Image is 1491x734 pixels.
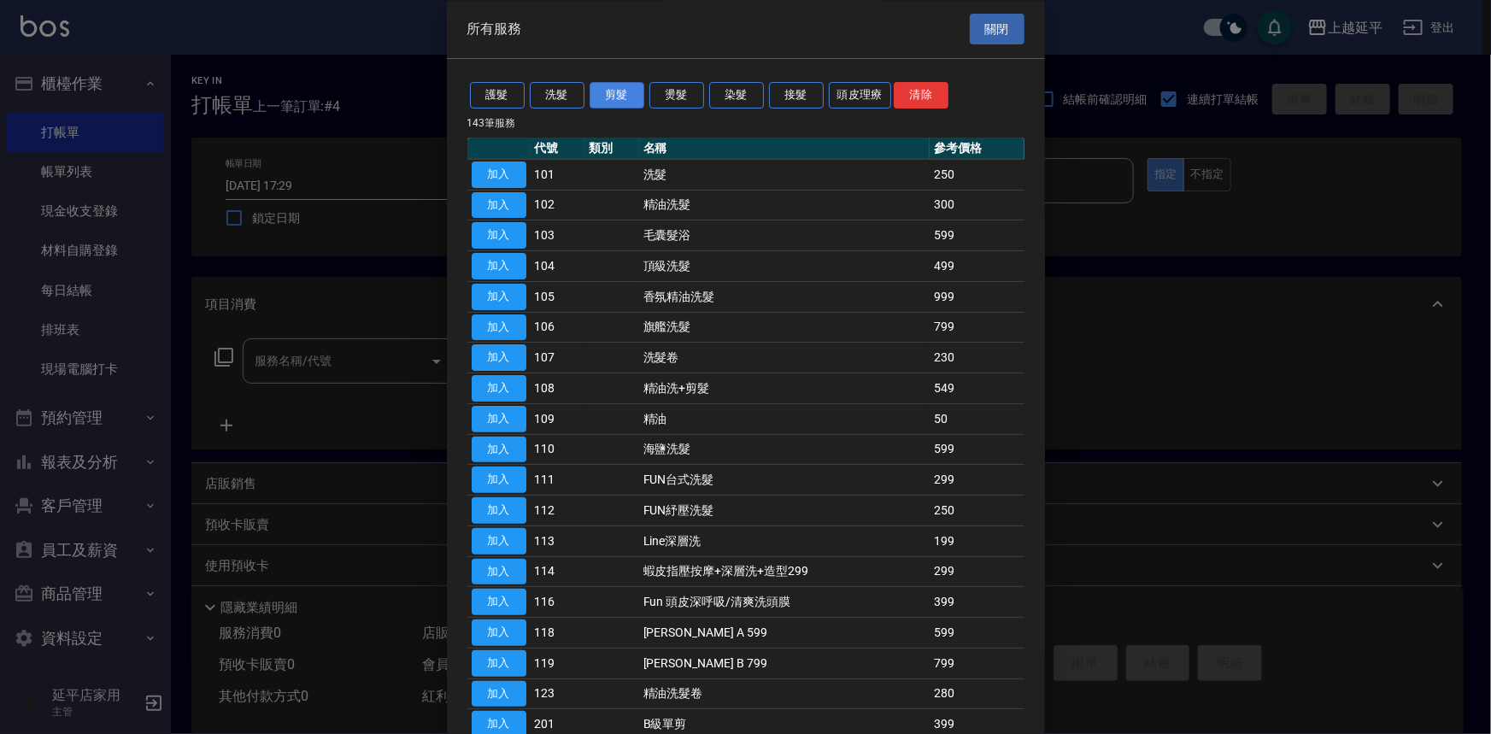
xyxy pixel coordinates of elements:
[639,526,930,557] td: Line深層洗
[930,251,1024,282] td: 499
[472,650,526,677] button: 加入
[472,406,526,432] button: 加入
[531,649,585,679] td: 119
[472,254,526,280] button: 加入
[930,435,1024,466] td: 599
[531,618,585,649] td: 118
[930,649,1024,679] td: 799
[584,138,639,160] th: 類別
[639,373,930,404] td: 精油洗+剪髮
[639,496,930,526] td: FUN紓壓洗髮
[930,343,1024,373] td: 230
[531,679,585,710] td: 123
[472,223,526,250] button: 加入
[639,160,930,191] td: 洗髮
[639,251,930,282] td: 頂級洗髮
[930,160,1024,191] td: 250
[970,14,1024,45] button: 關閉
[649,83,704,109] button: 燙髮
[531,404,585,435] td: 109
[894,83,948,109] button: 清除
[639,191,930,221] td: 精油洗髮
[930,282,1024,313] td: 999
[639,587,930,618] td: Fun 頭皮深呼吸/清爽洗頭膜
[472,590,526,616] button: 加入
[472,192,526,219] button: 加入
[639,220,930,251] td: 毛囊髮浴
[531,465,585,496] td: 111
[531,251,585,282] td: 104
[930,496,1024,526] td: 250
[472,314,526,341] button: 加入
[531,220,585,251] td: 103
[930,526,1024,557] td: 199
[472,498,526,525] button: 加入
[472,376,526,402] button: 加入
[930,679,1024,710] td: 280
[769,83,824,109] button: 接髮
[930,313,1024,344] td: 799
[531,343,585,373] td: 107
[829,83,892,109] button: 頭皮理療
[530,83,584,109] button: 洗髮
[531,557,585,588] td: 114
[472,681,526,708] button: 加入
[472,437,526,463] button: 加入
[531,313,585,344] td: 106
[472,620,526,647] button: 加入
[639,343,930,373] td: 洗髮卷
[467,115,1024,131] p: 143 筆服務
[590,83,644,109] button: 剪髮
[639,404,930,435] td: 精油
[472,528,526,555] button: 加入
[472,559,526,585] button: 加入
[470,83,525,109] button: 護髮
[639,649,930,679] td: [PERSON_NAME] B 799
[930,373,1024,404] td: 549
[930,618,1024,649] td: 599
[531,282,585,313] td: 105
[930,191,1024,221] td: 300
[930,138,1024,160] th: 參考價格
[930,404,1024,435] td: 50
[467,21,522,38] span: 所有服務
[531,526,585,557] td: 113
[930,465,1024,496] td: 299
[531,496,585,526] td: 112
[531,435,585,466] td: 110
[472,284,526,310] button: 加入
[531,160,585,191] td: 101
[531,138,585,160] th: 代號
[531,587,585,618] td: 116
[531,373,585,404] td: 108
[930,220,1024,251] td: 599
[639,618,930,649] td: [PERSON_NAME] A 599
[930,557,1024,588] td: 299
[639,282,930,313] td: 香氛精油洗髮
[639,313,930,344] td: 旗艦洗髮
[472,345,526,372] button: 加入
[709,83,764,109] button: 染髮
[930,587,1024,618] td: 399
[472,161,526,188] button: 加入
[639,679,930,710] td: 精油洗髮卷
[639,435,930,466] td: 海鹽洗髮
[639,557,930,588] td: 蝦皮指壓按摩+深層洗+造型299
[639,465,930,496] td: FUN台式洗髮
[472,467,526,494] button: 加入
[531,191,585,221] td: 102
[639,138,930,160] th: 名稱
